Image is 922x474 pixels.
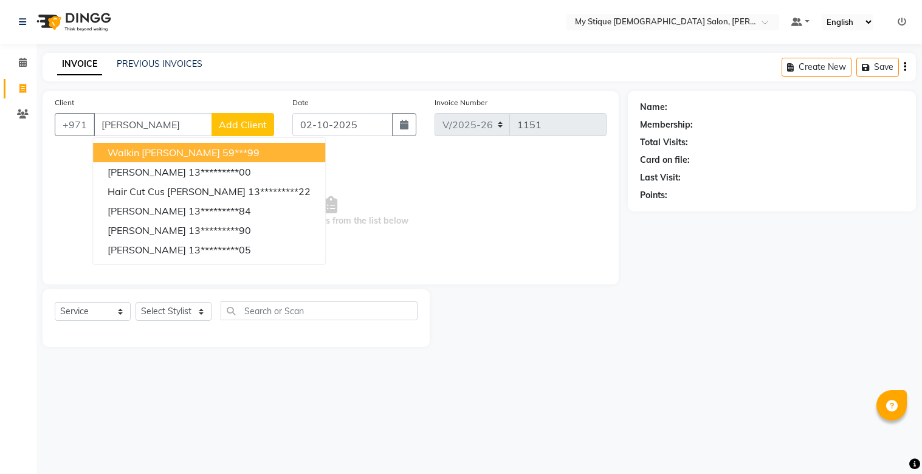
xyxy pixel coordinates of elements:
[108,205,186,217] span: [PERSON_NAME]
[640,171,681,184] div: Last Visit:
[94,113,212,136] input: Search by Name/Mobile/Email/Code
[31,5,114,39] img: logo
[782,58,851,77] button: Create New
[856,58,899,77] button: Save
[292,97,309,108] label: Date
[55,113,95,136] button: +971
[108,166,186,178] span: [PERSON_NAME]
[219,118,267,131] span: Add Client
[871,425,910,462] iframe: chat widget
[57,53,102,75] a: INVOICE
[108,146,220,159] span: walkin [PERSON_NAME]
[221,301,418,320] input: Search or Scan
[55,151,607,272] span: Select & add items from the list below
[435,97,487,108] label: Invoice Number
[108,224,186,236] span: [PERSON_NAME]
[640,118,693,131] div: Membership:
[640,136,688,149] div: Total Visits:
[117,58,202,69] a: PREVIOUS INVOICES
[640,189,667,202] div: Points:
[108,244,186,256] span: [PERSON_NAME]
[212,113,274,136] button: Add Client
[640,101,667,114] div: Name:
[55,97,74,108] label: Client
[108,185,246,197] span: Hair cut cus [PERSON_NAME]
[640,154,690,167] div: Card on file:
